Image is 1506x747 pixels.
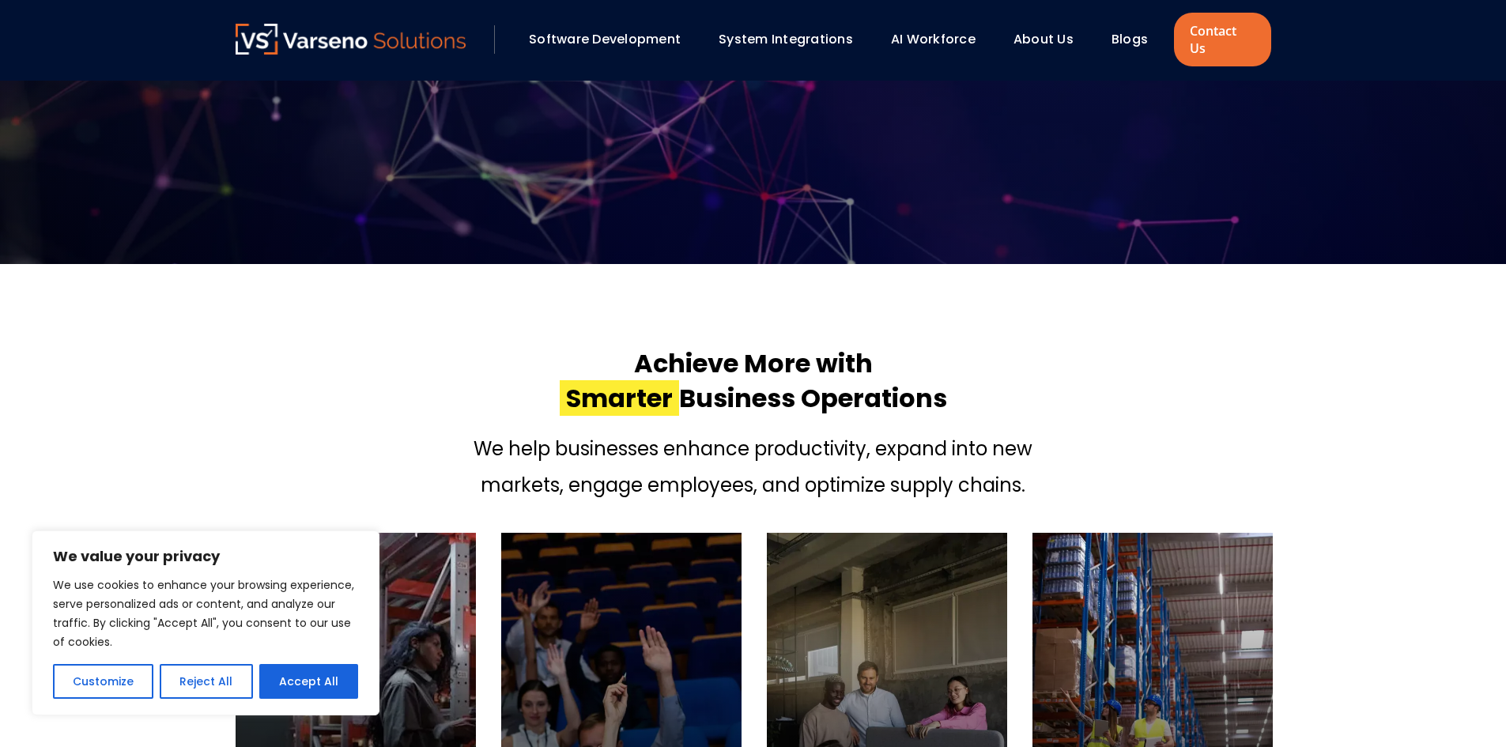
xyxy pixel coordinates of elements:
span: Smarter [560,380,679,416]
div: Software Development [521,26,703,53]
a: AI Workforce [891,30,976,48]
a: Software Development [529,30,681,48]
h2: Achieve More with Business Operations [560,346,947,416]
p: We help businesses enhance productivity, expand into new [474,435,1032,463]
div: Blogs [1104,26,1170,53]
img: Varseno Solutions – Product Engineering & IT Services [236,24,466,55]
p: We use cookies to enhance your browsing experience, serve personalized ads or content, and analyz... [53,575,358,651]
button: Reject All [160,664,252,699]
div: AI Workforce [883,26,998,53]
a: About Us [1013,30,1074,48]
a: Blogs [1112,30,1148,48]
a: Contact Us [1174,13,1270,66]
button: Customize [53,664,153,699]
p: markets, engage employees, and optimize supply chains. [474,471,1032,500]
div: About Us [1006,26,1096,53]
button: Accept All [259,664,358,699]
a: System Integrations [719,30,853,48]
div: System Integrations [711,26,875,53]
p: We value your privacy [53,547,358,566]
